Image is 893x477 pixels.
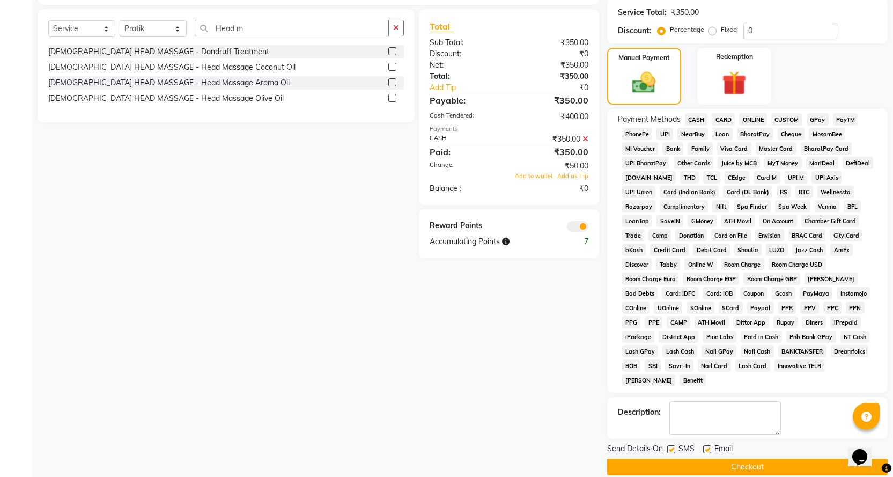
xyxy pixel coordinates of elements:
[422,94,509,107] div: Payable:
[622,345,659,357] span: Lash GPay
[509,37,596,48] div: ₹350.00
[677,128,708,140] span: NearBuy
[800,287,833,299] span: PayMaya
[622,200,656,212] span: Razorpay
[688,142,713,155] span: Family
[698,359,731,372] span: Nail Card
[622,171,676,184] span: [DOMAIN_NAME]
[656,128,673,140] span: UPI
[48,77,290,89] div: [DEMOGRAPHIC_DATA] HEAD MASSAGE - Head Massage Aroma Oil
[509,160,596,172] div: ₹50.00
[622,157,670,169] span: UPI BharatPay
[733,316,769,328] span: Dittor App
[795,186,813,198] span: BTC
[712,128,733,140] span: Loan
[422,134,509,145] div: CASH
[846,302,865,314] span: PPN
[509,71,596,82] div: ₹350.00
[618,25,651,36] div: Discount:
[743,273,800,285] span: Room Charge GBP
[755,229,784,241] span: Envision
[723,186,772,198] span: Card (DL Bank)
[725,171,749,184] span: CEdge
[830,316,861,328] span: iPrepaid
[737,128,773,140] span: BharatPay
[622,316,641,328] span: PPG
[684,258,717,270] span: Online W
[703,171,720,184] span: TCL
[741,331,782,343] span: Paid in Cash
[622,359,641,372] span: BOB
[830,229,862,241] span: City Card
[740,287,767,299] span: Coupon
[622,287,658,299] span: Bad Debts
[695,316,729,328] span: ATH Movil
[509,134,596,145] div: ₹350.00
[687,302,714,314] span: SOnline
[662,287,698,299] span: Card: IDFC
[422,60,509,71] div: Net:
[680,374,706,386] span: Benefit
[607,443,663,457] span: Send Details On
[656,258,680,270] span: Tabby
[806,157,838,169] span: MariDeal
[660,186,719,198] span: Card (Indian Bank)
[683,273,739,285] span: Room Charge EGP
[422,48,509,60] div: Discount:
[685,113,708,126] span: CASH
[844,200,861,212] span: BFL
[680,171,699,184] span: THD
[430,124,588,134] div: Payments
[802,316,826,328] span: Diners
[714,68,754,98] img: _gift.svg
[618,407,661,418] div: Description:
[716,52,753,62] label: Redemption
[430,21,454,32] span: Total
[777,186,791,198] span: RS
[195,20,389,36] input: Search or Scan
[702,345,736,357] span: Nail GPay
[622,273,679,285] span: Room Charge Euro
[735,359,770,372] span: Lash Card
[523,82,596,93] div: ₹0
[774,359,825,372] span: Innovative TELR
[670,25,704,34] label: Percentage
[552,236,596,247] div: 7
[622,374,676,386] span: [PERSON_NAME]
[741,345,774,357] span: Nail Cash
[778,302,796,314] span: PPR
[422,183,509,194] div: Balance :
[422,220,509,232] div: Reward Points
[786,331,836,343] span: Pnb Bank GPay
[703,287,736,299] span: Card: IOB
[48,46,269,57] div: [DEMOGRAPHIC_DATA] HEAD MASSAGE - Dandruff Treatment
[622,186,656,198] span: UPI Union
[659,331,698,343] span: District App
[693,244,730,256] span: Debit Card
[422,160,509,172] div: Change:
[831,345,869,357] span: Dreamfolks
[622,215,653,227] span: LoanTap
[771,113,802,126] span: CUSTOM
[734,200,771,212] span: Spa Finder
[607,459,888,475] button: Checkout
[712,200,729,212] span: Nift
[650,244,689,256] span: Credit Card
[662,142,683,155] span: Bank
[667,316,690,328] span: CAMP
[718,157,760,169] span: Juice by MCB
[674,157,713,169] span: Other Cards
[807,113,829,126] span: GPay
[422,111,509,122] div: Cash Tendered:
[422,71,509,82] div: Total:
[648,229,671,241] span: Comp
[840,331,870,343] span: NT Cash
[754,171,780,184] span: Card M
[775,200,810,212] span: Spa Week
[801,215,860,227] span: Chamber Gift Card
[769,258,826,270] span: Room Charge USD
[719,302,743,314] span: SCard
[671,7,699,18] div: ₹350.00
[509,48,596,60] div: ₹0
[809,128,845,140] span: MosamBee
